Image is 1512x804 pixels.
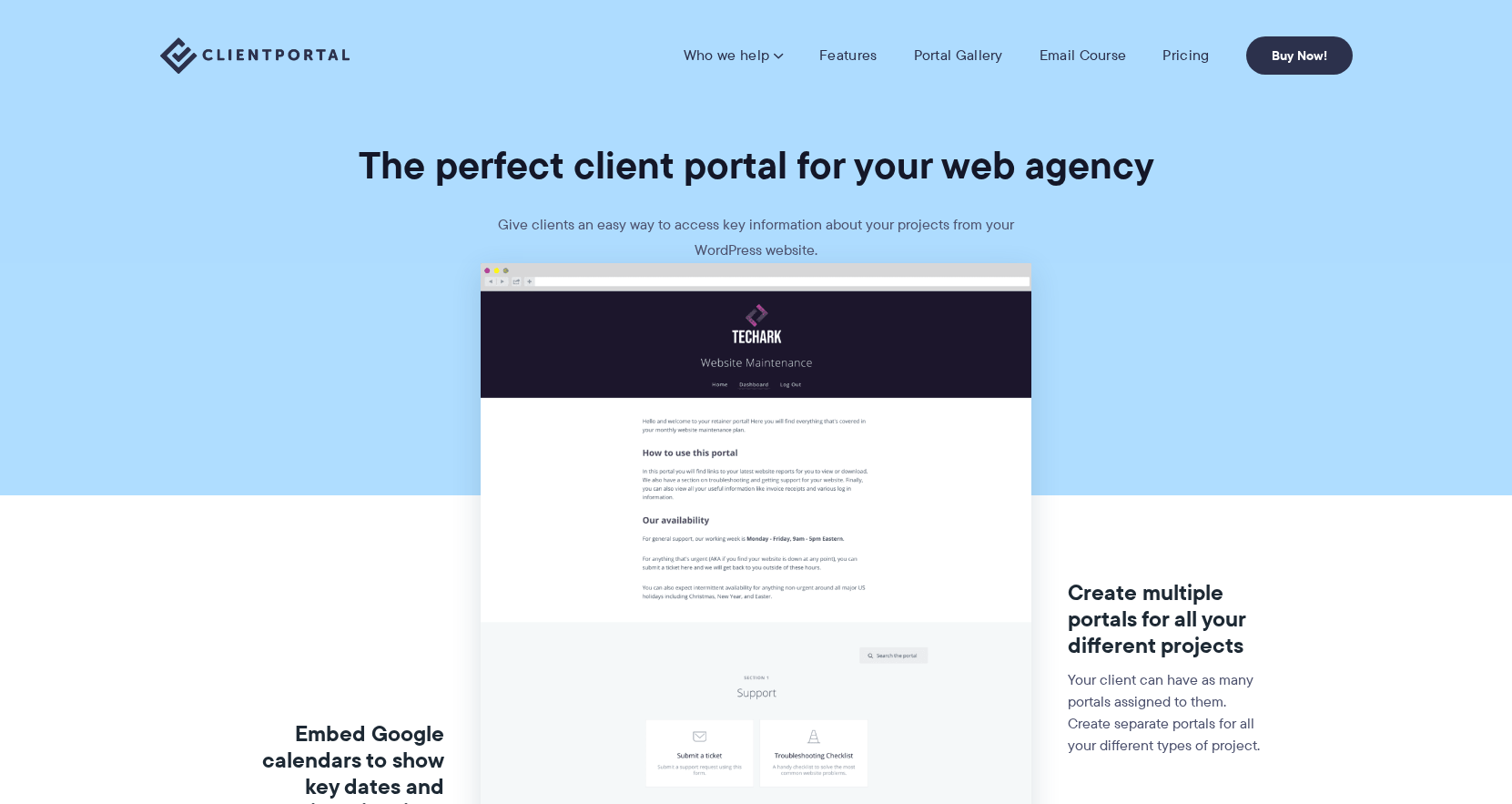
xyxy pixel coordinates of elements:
a: Email Course [1040,46,1127,65]
a: Portal Gallery [914,46,1003,65]
a: Features [819,46,877,65]
a: Buy Now! [1246,36,1353,75]
p: Give clients an easy way to access key information about your projects from your WordPress website. [483,212,1030,263]
a: Pricing [1162,46,1209,65]
a: Who we help [684,46,783,65]
h3: Create multiple portals for all your different projects [1068,580,1267,658]
p: Your client can have as many portals assigned to them. Create separate portals for all your diffe... [1068,669,1267,757]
